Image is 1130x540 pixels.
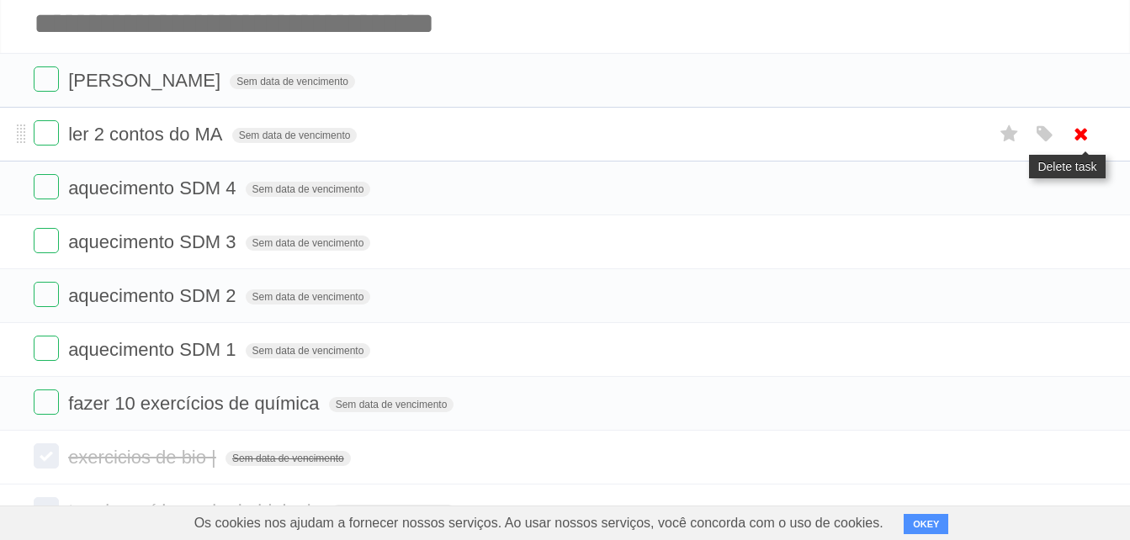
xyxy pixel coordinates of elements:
[34,443,59,469] label: Done
[246,236,371,251] span: Sem data de vencimento
[34,497,59,522] label: Done
[68,70,225,91] span: [PERSON_NAME]
[68,124,226,145] span: ler 2 contos do MA
[68,285,240,306] span: aquecimento SDM 2
[246,343,371,358] span: Sem data de vencimento
[34,389,59,415] label: Done
[232,128,358,143] span: Sem data de vencimento
[994,120,1026,148] label: Star task
[178,506,900,540] span: Os cookies nos ajudam a fornecer nossos serviços. Ao usar nossos serviços, você concorda com o us...
[68,447,220,468] span: exercicios de bio |
[225,451,351,466] span: Sem data de vencimento
[34,336,59,361] label: Done
[904,514,948,534] button: OKEY
[246,289,371,304] span: Sem data de vencimento
[68,231,240,252] span: aquecimento SDM 3
[34,174,59,199] label: Done
[34,66,59,92] label: Done
[68,339,240,360] span: aquecimento SDM 1
[246,182,371,197] span: Sem data de vencimento
[329,397,454,412] span: Sem data de vencimento
[34,120,59,146] label: Done
[230,74,355,89] span: Sem data de vencimento
[68,393,323,414] span: fazer 10 exercícios de química
[34,282,59,307] label: Done
[68,177,240,199] span: aquecimento SDM 4
[34,228,59,253] label: Done
[68,500,326,521] span: terminar vídeo aula de biologia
